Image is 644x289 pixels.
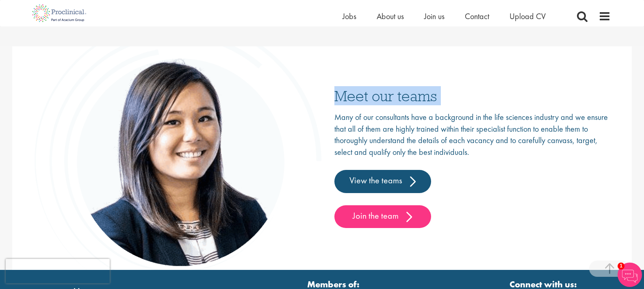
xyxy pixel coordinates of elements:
[618,263,642,287] img: Chatbot
[510,11,546,22] a: Upload CV
[34,17,322,288] img: people
[424,11,445,22] a: Join us
[618,263,624,269] span: 1
[334,205,431,228] a: Join the team
[465,11,489,22] a: Contact
[334,88,611,103] h3: Meet our teams
[6,259,110,283] iframe: reCAPTCHA
[334,170,431,193] a: View the teams
[377,11,404,22] a: About us
[343,11,356,22] a: Jobs
[334,111,611,228] div: Many of our consultants have a background in the life sciences industry and we ensure that all of...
